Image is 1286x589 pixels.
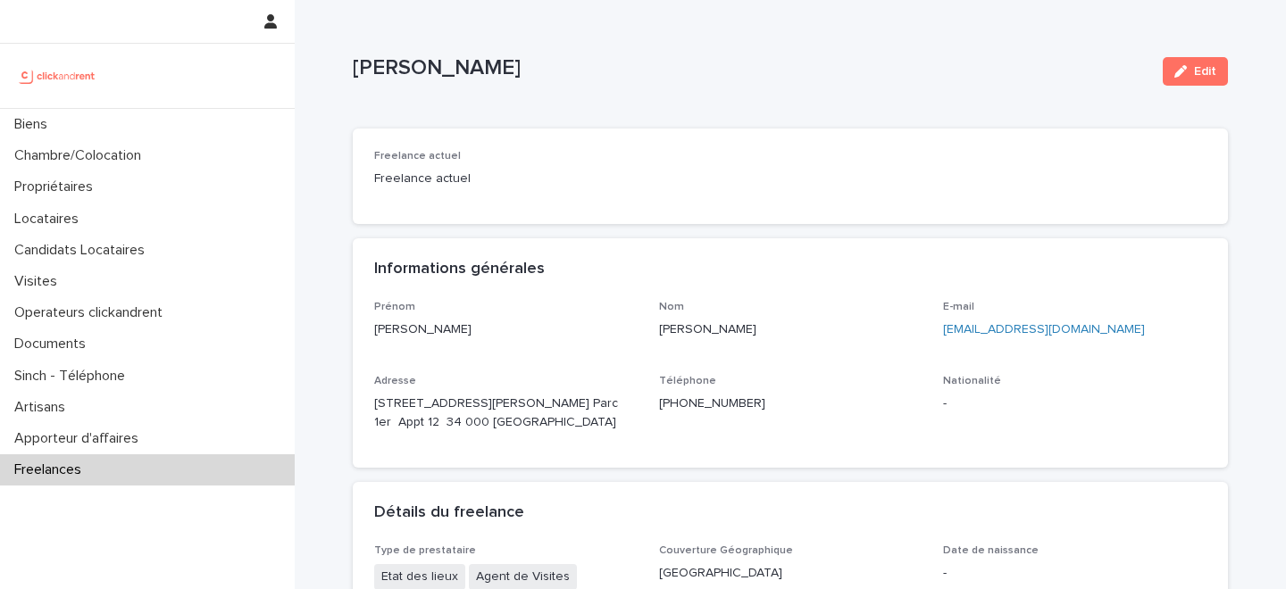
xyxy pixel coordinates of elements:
[7,304,177,321] p: Operateurs clickandrent
[943,394,1207,413] p: -
[7,178,107,195] p: Propriétaires
[7,147,155,164] p: Chambre/Colocation
[7,242,159,259] p: Candidats Locataires
[1163,57,1228,86] button: Edit
[353,55,1148,81] p: [PERSON_NAME]
[659,564,923,583] p: [GEOGRAPHIC_DATA]
[659,545,793,556] span: Couverture Géographique
[7,461,96,478] p: Freelances
[7,430,153,447] p: Apporteur d'affaires
[7,273,71,290] p: Visites
[1194,65,1216,78] span: Edit
[7,211,93,228] p: Locataires
[374,394,638,432] p: [STREET_ADDRESS][PERSON_NAME] Parc 1er Appt 12 34 000 [GEOGRAPHIC_DATA]
[659,302,684,312] span: Nom
[659,320,923,339] p: [PERSON_NAME]
[7,336,100,353] p: Documents
[374,503,524,523] h2: Détails du freelance
[943,545,1039,556] span: Date de naissance
[374,376,416,386] span: Adresse
[659,397,765,410] a: [PHONE_NUMBER]
[943,564,1207,583] p: -
[374,260,545,279] h2: Informations générales
[7,399,79,416] p: Artisans
[374,151,461,162] span: Freelance actuel
[374,545,476,556] span: Type de prestataire
[943,323,1145,336] a: [EMAIL_ADDRESS][DOMAIN_NAME]
[659,376,716,386] span: Téléphone
[943,376,1001,386] span: Nationalité
[7,368,139,385] p: Sinch - Téléphone
[14,58,101,94] img: UCB0brd3T0yccxBKYDjQ
[943,302,974,312] span: E-mail
[374,302,415,312] span: Prénom
[374,170,638,188] p: Freelance actuel
[7,116,62,133] p: Biens
[374,320,638,339] p: [PERSON_NAME]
